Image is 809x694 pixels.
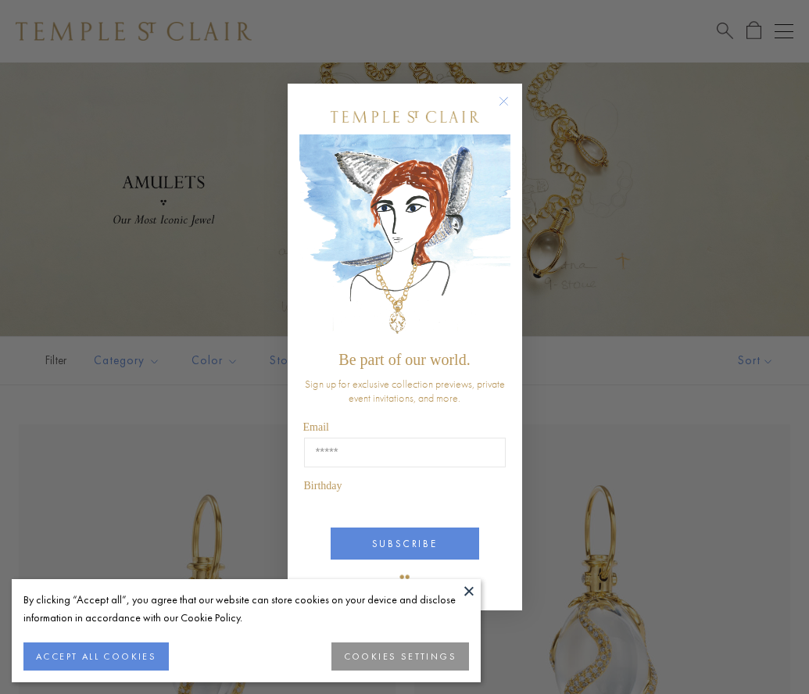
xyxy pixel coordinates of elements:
img: Temple St. Clair [331,111,479,123]
button: COOKIES SETTINGS [331,642,469,671]
span: Birthday [304,480,342,492]
span: Email [303,421,329,433]
img: c4a9eb12-d91a-4d4a-8ee0-386386f4f338.jpeg [299,134,510,343]
img: TSC [389,563,421,595]
div: By clicking “Accept all”, you agree that our website can store cookies on your device and disclos... [23,591,469,627]
button: Close dialog [502,99,521,119]
input: Email [304,438,506,467]
button: ACCEPT ALL COOKIES [23,642,169,671]
button: SUBSCRIBE [331,528,479,560]
span: Be part of our world. [338,351,470,368]
span: Sign up for exclusive collection previews, private event invitations, and more. [305,377,505,405]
